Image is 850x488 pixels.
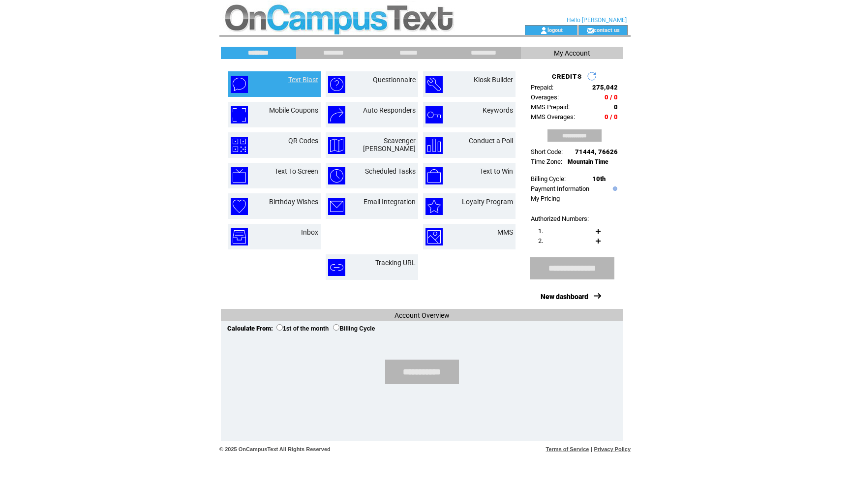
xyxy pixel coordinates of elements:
img: mobile-coupons.png [231,106,248,123]
a: Keywords [483,106,513,114]
span: Prepaid: [531,84,553,91]
a: New dashboard [541,293,588,301]
span: 0 / 0 [605,113,618,121]
a: Tracking URL [375,259,416,267]
a: Scavenger [PERSON_NAME] [363,137,416,152]
img: contact_us_icon.gif [586,27,594,34]
a: Payment Information [531,185,589,192]
a: Text to Win [480,167,513,175]
span: Time Zone: [531,158,562,165]
input: Billing Cycle [333,324,339,331]
span: 0 [614,103,618,111]
img: scavenger-hunt.png [328,137,345,154]
a: Inbox [301,228,318,236]
a: Loyalty Program [462,198,513,206]
a: contact us [594,27,620,33]
a: Scheduled Tasks [365,167,416,175]
a: Birthday Wishes [269,198,318,206]
a: MMS [497,228,513,236]
a: logout [547,27,563,33]
span: 1. [538,227,543,235]
span: | [591,446,592,452]
img: qr-codes.png [231,137,248,154]
img: help.gif [610,186,617,191]
span: MMS Prepaid: [531,103,570,111]
span: © 2025 OnCampusText All Rights Reserved [219,446,331,452]
span: My Account [554,49,590,57]
img: email-integration.png [328,198,345,215]
span: 275,042 [592,84,618,91]
img: keywords.png [425,106,443,123]
span: MMS Overages: [531,113,575,121]
span: Authorized Numbers: [531,215,589,222]
span: Hello [PERSON_NAME] [567,17,627,24]
img: loyalty-program.png [425,198,443,215]
img: inbox.png [231,228,248,245]
a: Conduct a Poll [469,137,513,145]
a: Kiosk Builder [474,76,513,84]
img: scheduled-tasks.png [328,167,345,184]
img: mms.png [425,228,443,245]
label: 1st of the month [276,325,329,332]
span: Account Overview [395,311,450,319]
img: questionnaire.png [328,76,345,93]
img: conduct-a-poll.png [425,137,443,154]
img: auto-responders.png [328,106,345,123]
span: Mountain Time [568,158,608,165]
a: Text Blast [288,76,318,84]
span: Overages: [531,93,559,101]
img: account_icon.gif [540,27,547,34]
a: QR Codes [288,137,318,145]
a: Mobile Coupons [269,106,318,114]
img: text-blast.png [231,76,248,93]
span: Short Code: [531,148,563,155]
span: Billing Cycle: [531,175,566,183]
a: Questionnaire [373,76,416,84]
label: Billing Cycle [333,325,375,332]
span: CREDITS [552,73,582,80]
span: 10th [592,175,606,183]
a: Privacy Policy [594,446,631,452]
img: text-to-win.png [425,167,443,184]
img: text-to-screen.png [231,167,248,184]
img: birthday-wishes.png [231,198,248,215]
a: Auto Responders [363,106,416,114]
a: Terms of Service [546,446,589,452]
a: My Pricing [531,195,560,202]
span: Calculate From: [227,325,273,332]
a: Email Integration [364,198,416,206]
span: 0 / 0 [605,93,618,101]
img: tracking-url.png [328,259,345,276]
a: Text To Screen [274,167,318,175]
span: 71444, 76626 [575,148,618,155]
img: kiosk-builder.png [425,76,443,93]
span: 2. [538,237,543,244]
input: 1st of the month [276,324,283,331]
